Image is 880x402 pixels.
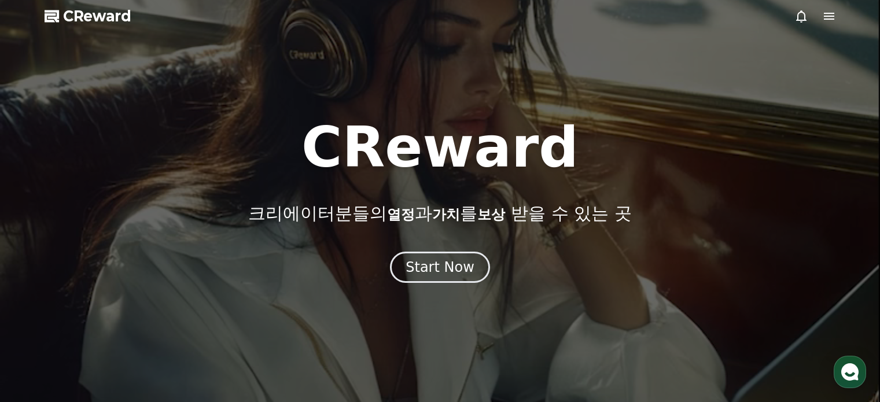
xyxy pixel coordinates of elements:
[477,206,505,223] span: 보상
[432,206,460,223] span: 가치
[63,7,131,25] span: CReward
[301,120,579,175] h1: CReward
[390,263,490,274] a: Start Now
[248,203,631,224] p: 크리에이터분들의 과 를 받을 수 있는 곳
[406,258,474,276] div: Start Now
[45,7,131,25] a: CReward
[390,252,490,283] button: Start Now
[387,206,415,223] span: 열정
